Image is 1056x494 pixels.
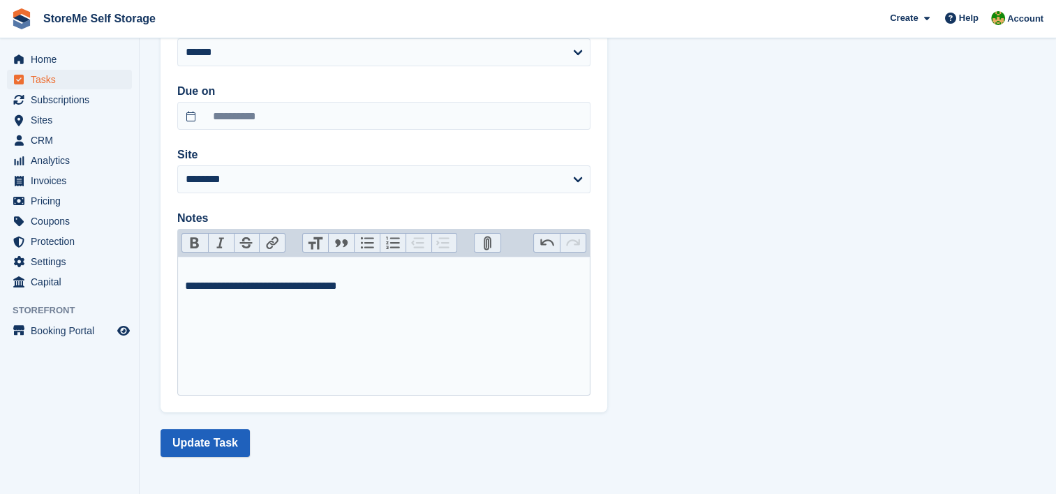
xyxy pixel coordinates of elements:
[234,234,260,252] button: Strikethrough
[177,210,590,227] label: Notes
[7,321,132,340] a: menu
[31,232,114,251] span: Protection
[208,234,234,252] button: Italic
[31,110,114,130] span: Sites
[13,304,139,317] span: Storefront
[31,90,114,110] span: Subscriptions
[328,234,354,252] button: Quote
[31,191,114,211] span: Pricing
[11,8,32,29] img: stora-icon-8386f47178a22dfd0bd8f6a31ec36ba5ce8667c1dd55bd0f319d3a0aa187defe.svg
[31,321,114,340] span: Booking Portal
[7,252,132,271] a: menu
[31,151,114,170] span: Analytics
[7,171,132,190] a: menu
[31,211,114,231] span: Coupons
[991,11,1005,25] img: StorMe
[7,232,132,251] a: menu
[560,234,586,252] button: Redo
[7,211,132,231] a: menu
[31,252,114,271] span: Settings
[475,234,500,252] button: Attach Files
[7,191,132,211] a: menu
[890,11,918,25] span: Create
[161,429,250,457] button: Update Task
[534,234,560,252] button: Undo
[7,90,132,110] a: menu
[31,272,114,292] span: Capital
[7,110,132,130] a: menu
[177,83,590,100] label: Due on
[431,234,457,252] button: Increase Level
[7,151,132,170] a: menu
[259,234,285,252] button: Link
[115,322,132,339] a: Preview store
[7,70,132,89] a: menu
[7,130,132,150] a: menu
[1007,12,1043,26] span: Account
[303,234,329,252] button: Heading
[31,130,114,150] span: CRM
[31,50,114,69] span: Home
[38,7,161,30] a: StoreMe Self Storage
[177,147,590,163] label: Site
[354,234,380,252] button: Bullets
[959,11,979,25] span: Help
[7,272,132,292] a: menu
[31,171,114,190] span: Invoices
[182,234,208,252] button: Bold
[31,70,114,89] span: Tasks
[406,234,431,252] button: Decrease Level
[7,50,132,69] a: menu
[380,234,406,252] button: Numbers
